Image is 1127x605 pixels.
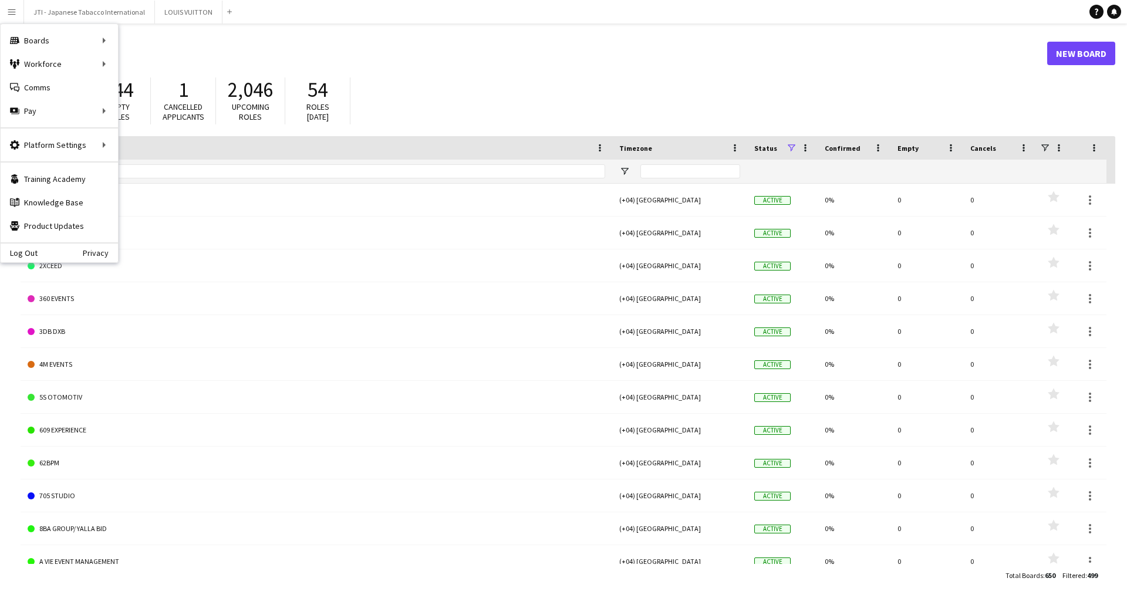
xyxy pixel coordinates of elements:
[1,76,118,99] a: Comms
[818,479,890,512] div: 0%
[1,167,118,191] a: Training Academy
[612,545,747,577] div: (+04) [GEOGRAPHIC_DATA]
[1,99,118,123] div: Pay
[890,217,963,249] div: 0
[612,447,747,479] div: (+04) [GEOGRAPHIC_DATA]
[83,248,118,258] a: Privacy
[963,282,1036,315] div: 0
[28,381,605,414] a: 5S OTOMOTIV
[28,217,605,249] a: 24 DEGREES
[890,414,963,446] div: 0
[1,214,118,238] a: Product Updates
[754,295,791,303] span: Active
[28,249,605,282] a: 2XCEED
[306,102,329,122] span: Roles [DATE]
[1005,564,1055,587] div: :
[963,249,1036,282] div: 0
[1087,571,1098,580] span: 499
[28,512,605,545] a: 8BA GROUP/ YALLA BID
[754,525,791,533] span: Active
[232,102,269,122] span: Upcoming roles
[619,166,630,177] button: Open Filter Menu
[308,77,328,103] span: 54
[1062,571,1085,580] span: Filtered
[963,315,1036,347] div: 0
[28,282,605,315] a: 360 EVENTS
[754,393,791,402] span: Active
[890,447,963,479] div: 0
[21,45,1047,62] h1: Boards
[963,184,1036,216] div: 0
[963,217,1036,249] div: 0
[890,282,963,315] div: 0
[963,414,1036,446] div: 0
[963,447,1036,479] div: 0
[963,545,1036,577] div: 0
[24,1,155,23] button: JTI - Japanese Tabacco International
[963,479,1036,512] div: 0
[619,144,652,153] span: Timezone
[754,426,791,435] span: Active
[612,381,747,413] div: (+04) [GEOGRAPHIC_DATA]
[28,348,605,381] a: 4M EVENTS
[963,512,1036,545] div: 0
[818,217,890,249] div: 0%
[612,217,747,249] div: (+04) [GEOGRAPHIC_DATA]
[1045,571,1055,580] span: 650
[28,315,605,348] a: 3DB DXB
[612,249,747,282] div: (+04) [GEOGRAPHIC_DATA]
[818,348,890,380] div: 0%
[890,184,963,216] div: 0
[1005,571,1043,580] span: Total Boards
[228,77,273,103] span: 2,046
[754,459,791,468] span: Active
[612,282,747,315] div: (+04) [GEOGRAPHIC_DATA]
[818,282,890,315] div: 0%
[890,315,963,347] div: 0
[612,348,747,380] div: (+04) [GEOGRAPHIC_DATA]
[970,144,996,153] span: Cancels
[612,315,747,347] div: (+04) [GEOGRAPHIC_DATA]
[818,545,890,577] div: 0%
[818,249,890,282] div: 0%
[754,262,791,271] span: Active
[28,479,605,512] a: 705 STUDIO
[963,381,1036,413] div: 0
[640,164,740,178] input: Timezone Filter Input
[28,447,605,479] a: 62BPM
[1,191,118,214] a: Knowledge Base
[28,184,605,217] a: PROMOTEAM
[890,479,963,512] div: 0
[754,360,791,369] span: Active
[818,315,890,347] div: 0%
[890,512,963,545] div: 0
[612,414,747,446] div: (+04) [GEOGRAPHIC_DATA]
[890,381,963,413] div: 0
[1047,42,1115,65] a: New Board
[890,545,963,577] div: 0
[28,414,605,447] a: 609 EXPERIENCE
[1,52,118,76] div: Workforce
[754,229,791,238] span: Active
[890,249,963,282] div: 0
[818,381,890,413] div: 0%
[754,327,791,336] span: Active
[612,184,747,216] div: (+04) [GEOGRAPHIC_DATA]
[818,184,890,216] div: 0%
[754,557,791,566] span: Active
[155,1,222,23] button: LOUIS VUITTON
[612,512,747,545] div: (+04) [GEOGRAPHIC_DATA]
[1,133,118,157] div: Platform Settings
[1,248,38,258] a: Log Out
[754,196,791,205] span: Active
[890,348,963,380] div: 0
[612,479,747,512] div: (+04) [GEOGRAPHIC_DATA]
[897,144,919,153] span: Empty
[28,545,605,578] a: A VIE EVENT MANAGEMENT
[1062,564,1098,587] div: :
[818,447,890,479] div: 0%
[818,512,890,545] div: 0%
[818,414,890,446] div: 0%
[1,29,118,52] div: Boards
[49,164,605,178] input: Board name Filter Input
